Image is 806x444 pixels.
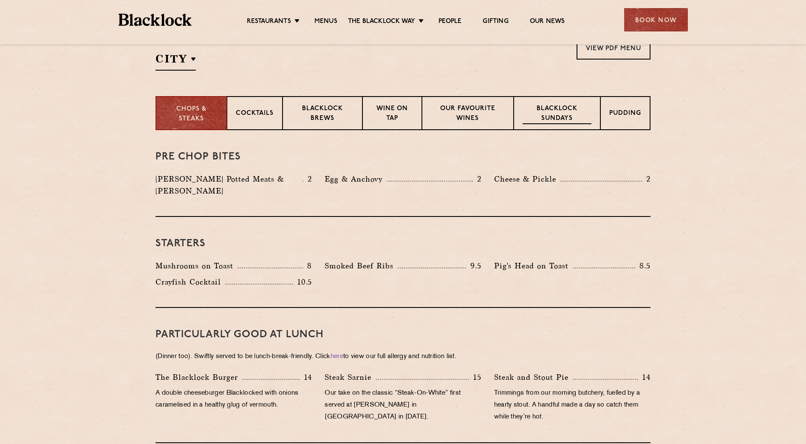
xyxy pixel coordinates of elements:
[165,105,218,124] p: Chops & Steaks
[325,387,481,423] p: Our take on the classic “Steak-On-White” first served at [PERSON_NAME] in [GEOGRAPHIC_DATA] in [D...
[438,17,461,27] a: People
[577,36,650,60] a: View PDF Menu
[348,17,415,27] a: The Blacklock Way
[291,104,354,124] p: Blacklock Brews
[624,8,688,31] div: Book Now
[247,17,291,27] a: Restaurants
[331,353,343,360] a: here
[156,371,242,383] p: The Blacklock Burger
[156,351,650,363] p: (Dinner too). Swiftly served to be lunch-break-friendly. Click to view our full allergy and nutri...
[156,387,312,411] p: A double cheeseburger Blacklocked with onions caramelised in a healthy glug of vermouth.
[156,51,196,71] h2: City
[119,14,192,26] img: BL_Textured_Logo-footer-cropped.svg
[635,260,650,271] p: 8.5
[325,173,387,185] p: Egg & Anchovy
[300,372,312,383] p: 14
[156,260,238,272] p: Mushrooms on Toast
[325,260,398,272] p: Smoked Beef Ribs
[642,174,650,185] p: 2
[494,173,560,185] p: Cheese & Pickle
[156,276,225,288] p: Crayfish Cocktail
[371,104,413,124] p: Wine on Tap
[494,260,573,272] p: Pig's Head on Toast
[303,260,312,271] p: 8
[494,387,650,423] p: Trimmings from our morning butchery, fuelled by a hearty stout. A handful made a day so catch the...
[156,238,650,249] h3: Starters
[469,372,481,383] p: 15
[303,174,312,185] p: 2
[325,371,376,383] p: Steak Sarnie
[156,173,303,197] p: [PERSON_NAME] Potted Meats & [PERSON_NAME]
[638,372,650,383] p: 14
[293,276,312,287] p: 10.5
[530,17,565,27] a: Our News
[431,104,504,124] p: Our favourite wines
[523,104,591,124] p: Blacklock Sundays
[236,109,274,120] p: Cocktails
[466,260,481,271] p: 9.5
[473,174,481,185] p: 2
[494,371,573,383] p: Steak and Stout Pie
[609,109,641,120] p: Pudding
[483,17,508,27] a: Gifting
[156,151,650,162] h3: Pre Chop Bites
[156,329,650,340] h3: PARTICULARLY GOOD AT LUNCH
[314,17,337,27] a: Menus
